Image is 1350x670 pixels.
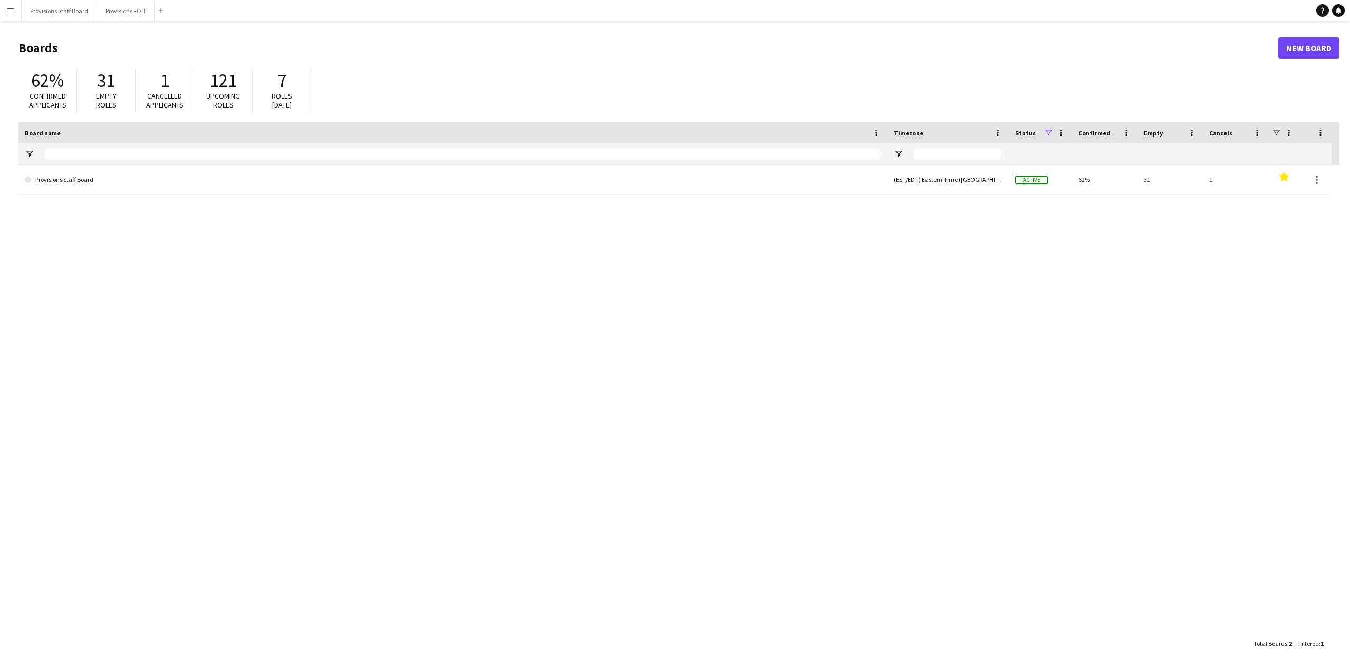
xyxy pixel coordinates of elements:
button: Provisions Staff Board [22,1,97,21]
span: Cancels [1209,129,1232,137]
a: Provisions Staff Board [25,165,881,195]
span: 2 [1289,639,1292,647]
span: Timezone [894,129,923,137]
span: Confirmed [1078,129,1111,137]
input: Timezone Filter Input [913,148,1002,160]
span: Empty [1144,129,1163,137]
input: Board name Filter Input [44,148,881,160]
h1: Boards [18,40,1278,56]
span: Roles [DATE] [272,91,292,110]
div: : [1253,633,1292,654]
span: Empty roles [96,91,117,110]
div: (EST/EDT) Eastern Time ([GEOGRAPHIC_DATA] & [GEOGRAPHIC_DATA]) [888,165,1009,194]
span: Filtered [1298,639,1319,647]
div: 31 [1137,165,1203,194]
div: 1 [1203,165,1268,194]
span: Status [1015,129,1036,137]
span: 7 [277,69,286,92]
span: 121 [210,69,237,92]
button: Open Filter Menu [25,149,34,159]
span: Total Boards [1253,639,1287,647]
span: Upcoming roles [206,91,240,110]
span: Active [1015,176,1048,184]
span: Confirmed applicants [29,91,66,110]
span: 62% [31,69,64,92]
div: : [1298,633,1324,654]
span: 1 [1320,639,1324,647]
div: 62% [1072,165,1137,194]
span: 1 [160,69,169,92]
button: Provisions FOH [97,1,155,21]
span: Board name [25,129,61,137]
button: Open Filter Menu [894,149,903,159]
a: New Board [1278,37,1339,59]
span: Cancelled applicants [146,91,184,110]
span: 31 [97,69,115,92]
